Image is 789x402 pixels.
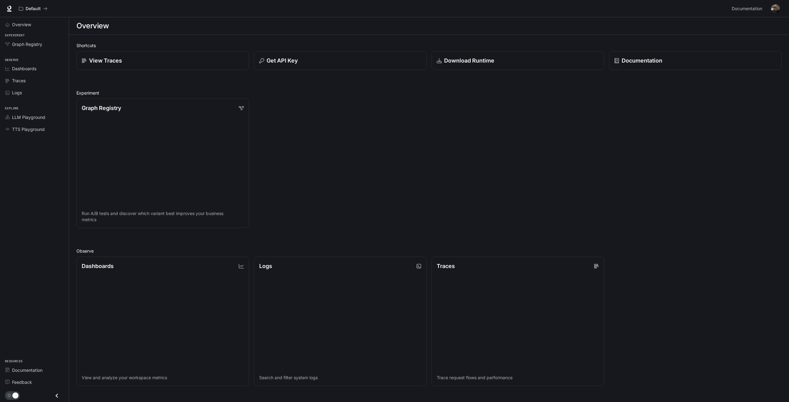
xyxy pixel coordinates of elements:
a: TracesTrace request flows and performance [431,257,604,386]
img: User avatar [771,4,780,13]
a: DashboardsView and analyze your workspace metrics [76,257,249,386]
p: Get API Key [267,56,298,65]
a: Logs [2,87,66,98]
p: Download Runtime [444,56,494,65]
a: Dashboards [2,63,66,74]
a: Graph RegistryRun A/B tests and discover which variant best improves your business metrics [76,99,249,228]
h2: Experiment [76,90,782,96]
p: Documentation [622,56,662,65]
button: Get API Key [254,51,427,70]
a: Documentation [2,365,66,376]
a: Overview [2,19,66,30]
p: Search and filter system logs [259,375,421,381]
p: Logs [259,262,272,270]
a: LogsSearch and filter system logs [254,257,427,386]
a: Documentation [729,2,767,15]
span: TTS Playground [12,126,45,132]
span: Logs [12,89,22,96]
p: Run A/B tests and discover which variant best improves your business metrics [82,210,244,223]
a: View Traces [76,51,249,70]
a: TTS Playground [2,124,66,135]
span: Dashboards [12,65,36,72]
p: Trace request flows and performance [437,375,599,381]
a: LLM Playground [2,112,66,123]
button: User avatar [769,2,782,15]
span: Traces [12,77,26,84]
span: Graph Registry [12,41,42,47]
span: Documentation [732,5,762,13]
button: All workspaces [16,2,50,15]
span: Feedback [12,379,32,385]
p: View Traces [89,56,122,65]
span: Documentation [12,367,43,373]
a: Feedback [2,377,66,388]
a: Download Runtime [431,51,604,70]
p: Default [26,6,41,11]
h1: Overview [76,20,109,32]
button: Close drawer [50,389,64,402]
a: Documentation [609,51,782,70]
h2: Shortcuts [76,42,782,49]
p: Dashboards [82,262,114,270]
p: Traces [437,262,455,270]
a: Graph Registry [2,39,66,50]
span: Overview [12,21,31,28]
a: Traces [2,75,66,86]
p: View and analyze your workspace metrics [82,375,244,381]
p: Graph Registry [82,104,121,112]
span: LLM Playground [12,114,45,120]
h2: Observe [76,248,782,254]
span: Dark mode toggle [12,392,18,399]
